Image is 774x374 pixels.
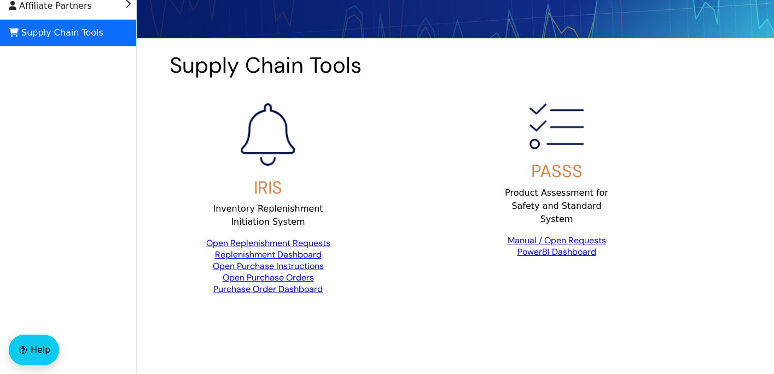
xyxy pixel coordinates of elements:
span: Help [31,343,50,357]
a: Open Replenishment Requests [206,237,330,249]
a: Open Purchase Instructions [213,260,324,272]
p: Inventory Replenishment Initiation System [209,202,327,229]
a: PowerBI Dashboard [517,246,596,258]
a: Purchase Order Dashboard [213,283,323,295]
h1: Supply Chain Tools [170,52,741,78]
h2: IRIS [254,177,282,198]
a: Manual / Open Requests [508,235,606,246]
a: Replenishment Dashboard [215,249,322,260]
p: Product Assessment for Safety and Standard System [498,186,615,226]
span: Supply Chain Tools [9,24,103,42]
h2: PASSS [531,161,583,182]
img: IRIS Icon [241,103,295,166]
a: Open Purchase Orders [223,272,314,283]
button: Help floatingactionbutton [9,335,59,365]
img: PASSS Icon [529,103,584,149]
